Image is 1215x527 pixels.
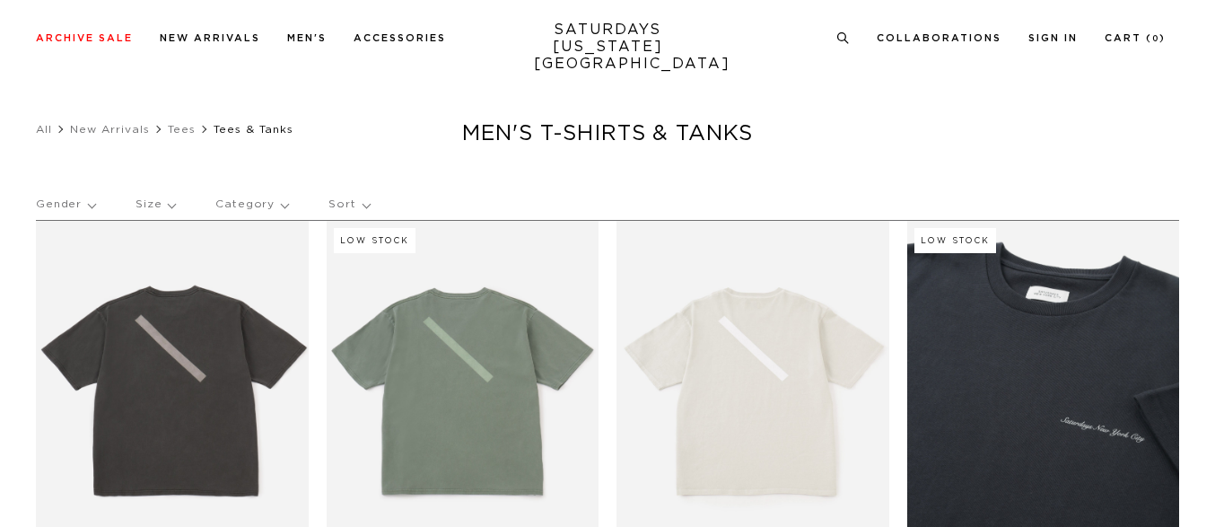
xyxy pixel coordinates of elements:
span: Tees & Tanks [214,124,293,135]
a: Archive Sale [36,33,133,43]
a: Cart (0) [1105,33,1166,43]
a: Accessories [354,33,446,43]
a: Tees [168,124,196,135]
div: Low Stock [334,228,415,253]
a: Collaborations [877,33,1001,43]
p: Size [135,184,175,225]
a: Men's [287,33,327,43]
small: 0 [1152,35,1159,43]
a: Sign In [1028,33,1078,43]
a: New Arrivals [160,33,260,43]
div: Low Stock [914,228,996,253]
a: New Arrivals [70,124,150,135]
p: Gender [36,184,95,225]
a: SATURDAYS[US_STATE][GEOGRAPHIC_DATA] [534,22,682,73]
a: All [36,124,52,135]
p: Category [215,184,288,225]
p: Sort [328,184,369,225]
